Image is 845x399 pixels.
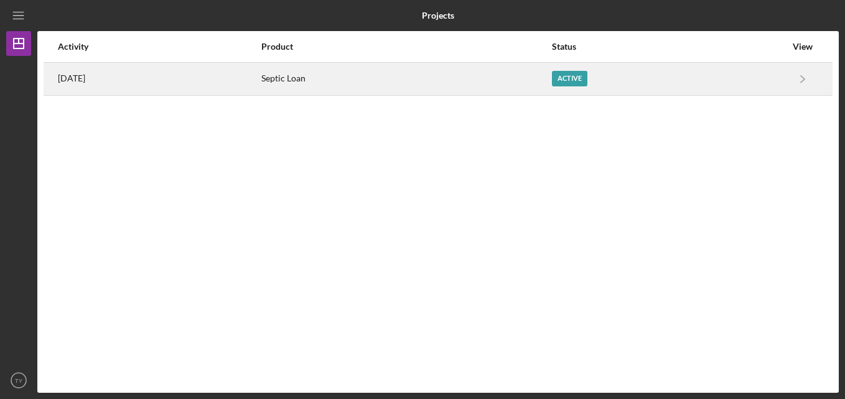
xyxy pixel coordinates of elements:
div: View [787,42,818,52]
div: Septic Loan [261,63,551,94]
div: Status [552,42,786,52]
div: Product [261,42,551,52]
div: Active [552,71,587,86]
time: 2025-09-16 16:43 [58,73,85,83]
button: TY [6,368,31,393]
b: Projects [422,11,454,21]
div: Activity [58,42,260,52]
text: TY [15,377,23,384]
